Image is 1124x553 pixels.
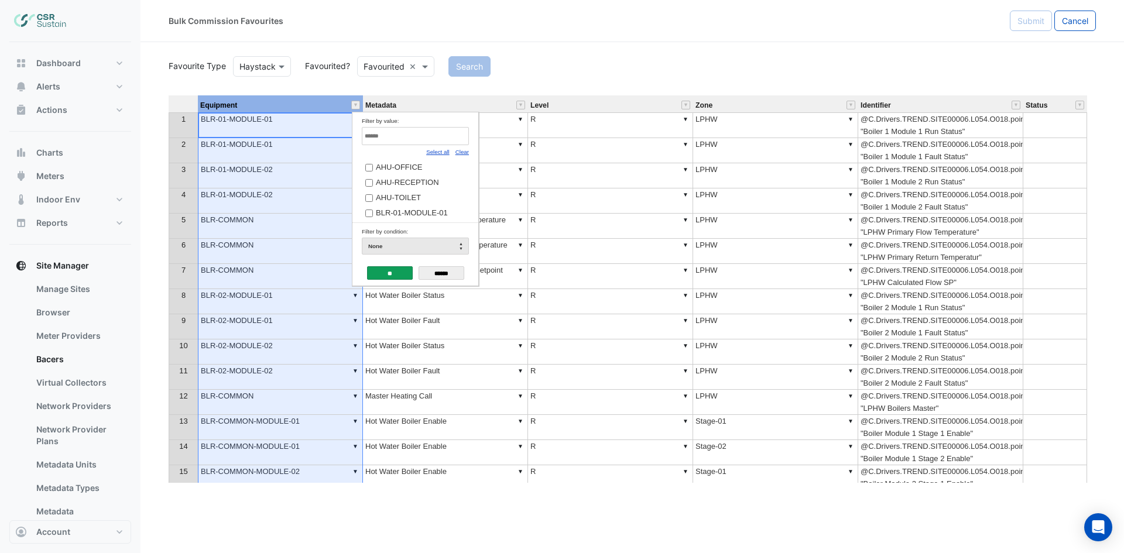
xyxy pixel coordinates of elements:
[27,476,131,500] a: Metadata Types
[426,145,450,158] div: Select all
[528,365,693,390] td: R
[179,467,187,476] span: 15
[681,113,690,125] div: ▼
[861,102,891,109] span: Identifier
[181,165,186,174] span: 3
[516,465,525,478] div: ▼
[693,264,858,289] td: LPHW
[27,348,131,371] a: Bacers
[352,112,478,223] td: Filter by value:
[198,264,363,289] td: BLR-COMMON
[198,465,363,490] td: BLR-COMMON-MODULE-02
[846,314,855,327] div: ▼
[362,115,469,127] div: Filter by value:
[528,314,693,339] td: R
[365,179,373,187] input: Checked
[9,98,131,122] button: Actions
[9,520,131,544] button: Account
[528,163,693,188] td: R
[181,215,186,224] span: 5
[693,365,858,390] td: LPHW
[681,188,690,201] div: ▼
[516,390,525,402] div: ▼
[362,173,460,188] td: AHU-RECEPTION
[516,289,525,301] div: ▼
[36,217,68,229] span: Reports
[681,289,690,301] div: ▼
[27,277,131,301] a: Manage Sites
[362,158,460,173] td: AHU-OFFICE
[846,264,855,276] div: ▼
[681,214,690,226] div: ▼
[9,75,131,98] button: Alerts
[528,188,693,214] td: R
[181,291,186,300] span: 8
[858,365,1023,390] td: @C.Drivers.TREND.SITE00006.L054.O018.points.I0021 "Boiler 2 Module 2 Fault Status"
[9,141,131,164] button: Charts
[693,163,858,188] td: LPHW
[27,418,131,453] a: Network Provider Plans
[681,163,690,176] div: ▼
[198,138,363,163] td: BLR-01-MODULE-01
[363,465,528,490] td: Hot Water Boiler Enable
[858,465,1023,490] td: @C.Drivers.TREND.SITE00006.L054.O018.points.D0007 "Boiler Module 2 Stage 1 Enable"
[858,163,1023,188] td: @C.Drivers.TREND.SITE00006.L054.O018.points.I0016 "Boiler 1 Module 2 Run Status"
[362,238,469,255] div: None
[365,209,373,217] input: Checked
[181,241,186,249] span: 6
[1084,513,1112,541] div: Open Intercom Messenger
[198,163,363,188] td: BLR-01-MODULE-02
[846,239,855,251] div: ▼
[179,366,187,375] span: 11
[846,138,855,150] div: ▼
[169,15,283,27] div: Bulk Commission Favourites
[36,526,70,538] span: Account
[695,102,712,109] span: Zone
[198,390,363,415] td: BLR-COMMON
[27,324,131,348] a: Meter Providers
[516,314,525,327] div: ▼
[681,339,690,352] div: ▼
[516,188,525,201] div: ▼
[846,163,855,176] div: ▼
[15,104,27,116] app-icon: Actions
[363,365,528,390] td: Hot Water Boiler Fault
[27,453,131,476] a: Metadata Units
[181,115,186,123] span: 1
[693,415,858,440] td: Stage-01
[376,178,439,187] span: AHU-RECEPTION
[455,145,469,158] div: Clear
[858,239,1023,264] td: @C.Drivers.TREND.SITE00006.L054.O018.points.S0002 "LPHW Primary Return Temperatur"
[693,390,858,415] td: LPHW
[362,188,460,204] td: AHU-TOILET
[27,301,131,324] a: Browser
[376,208,448,217] span: BLR-01-MODULE-01
[198,289,363,314] td: BLR-02-MODULE-01
[362,225,469,238] div: Filter by condition:
[858,440,1023,465] td: @C.Drivers.TREND.SITE00006.L054.O018.points.D0005 "Boiler Module 1 Stage 2 Enable"
[36,57,81,69] span: Dashboard
[858,314,1023,339] td: @C.Drivers.TREND.SITE00006.L054.O018.points.I0019 "Boiler 2 Module 1 Fault Status"
[36,147,63,159] span: Charts
[516,440,525,452] div: ▼
[846,390,855,402] div: ▼
[198,440,363,465] td: BLR-COMMON-MODULE-01
[1054,11,1096,31] button: Cancel
[36,194,80,205] span: Indoor Env
[858,188,1023,214] td: @C.Drivers.TREND.SITE00006.L054.O018.points.I0017 "Boiler 1 Module 2 Fault Status"
[846,188,855,201] div: ▼
[365,164,373,171] input: Checked
[846,365,855,377] div: ▼
[179,417,187,425] span: 13
[15,194,27,205] app-icon: Indoor Env
[363,415,528,440] td: Hot Water Boiler Enable
[181,266,186,274] span: 7
[15,147,27,159] app-icon: Charts
[15,57,27,69] app-icon: Dashboard
[516,138,525,150] div: ▼
[858,264,1023,289] td: @C.Drivers.TREND.SITE00006.L054.O018.points.S0041 "LPHW Calculated Flow SP"
[198,415,363,440] td: BLR-COMMON-MODULE-01
[36,260,89,272] span: Site Manager
[363,289,528,314] td: Hot Water Boiler Status
[36,170,64,182] span: Meters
